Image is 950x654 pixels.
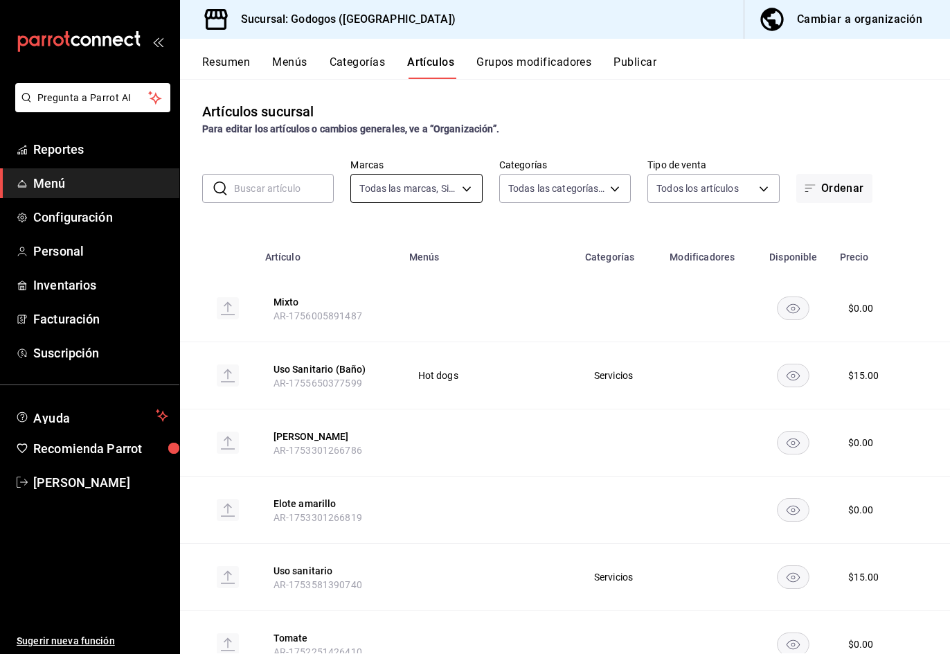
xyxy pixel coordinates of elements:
[234,175,334,202] input: Buscar artículo
[274,445,362,456] span: AR-1753301266786
[274,362,384,376] button: edit-product-location
[37,91,149,105] span: Pregunta a Parrot AI
[848,570,879,584] div: $ 15.00
[508,182,605,195] span: Todas las categorías, Sin categoría
[202,101,314,122] div: Artículos sucursal
[777,364,809,387] button: availability-product
[10,100,170,115] a: Pregunta a Parrot AI
[656,182,739,195] span: Todos los artículos
[848,503,874,517] div: $ 0.00
[274,564,384,578] button: edit-product-location
[499,160,631,170] label: Categorías
[272,55,307,79] button: Menús
[777,565,809,589] button: availability-product
[418,371,559,380] span: Hot dogs
[274,430,384,443] button: edit-product-location
[230,11,456,28] h3: Sucursal: Godogos ([GEOGRAPHIC_DATA])
[202,55,250,79] button: Resumen
[848,436,874,450] div: $ 0.00
[613,55,656,79] button: Publicar
[274,497,384,511] button: edit-product-location
[832,231,906,275] th: Precio
[274,310,362,321] span: AR-1756005891487
[33,310,168,328] span: Facturación
[33,473,168,492] span: [PERSON_NAME]
[848,637,874,651] div: $ 0.00
[33,208,168,227] span: Configuración
[594,572,644,582] span: Servicios
[755,231,831,275] th: Disponible
[274,295,384,309] button: edit-product-location
[33,140,168,159] span: Reportes
[17,634,168,648] span: Sugerir nueva función
[647,160,779,170] label: Tipo de venta
[777,431,809,454] button: availability-product
[350,160,482,170] label: Marcas
[15,83,170,112] button: Pregunta a Parrot AI
[797,10,922,29] div: Cambiar a organización
[274,631,384,645] button: edit-product-location
[202,123,499,134] strong: Para editar los artículos o cambios generales, ve a “Organización”.
[274,512,362,523] span: AR-1753301266819
[274,579,362,590] span: AR-1753581390740
[33,439,168,458] span: Recomienda Parrot
[577,231,661,275] th: Categorías
[33,276,168,294] span: Inventarios
[594,371,644,380] span: Servicios
[848,301,874,315] div: $ 0.00
[202,55,950,79] div: navigation tabs
[848,369,879,382] div: $ 15.00
[777,498,809,522] button: availability-product
[359,182,456,195] span: Todas las marcas, Sin marca
[796,174,872,203] button: Ordenar
[33,407,150,424] span: Ayuda
[401,231,577,275] th: Menús
[33,344,168,362] span: Suscripción
[330,55,386,79] button: Categorías
[257,231,401,275] th: Artículo
[661,231,755,275] th: Modificadores
[777,297,809,320] button: availability-product
[152,36,163,47] button: open_drawer_menu
[33,174,168,193] span: Menú
[407,55,454,79] button: Artículos
[274,378,362,389] span: AR-1755650377599
[476,55,591,79] button: Grupos modificadores
[33,242,168,260] span: Personal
